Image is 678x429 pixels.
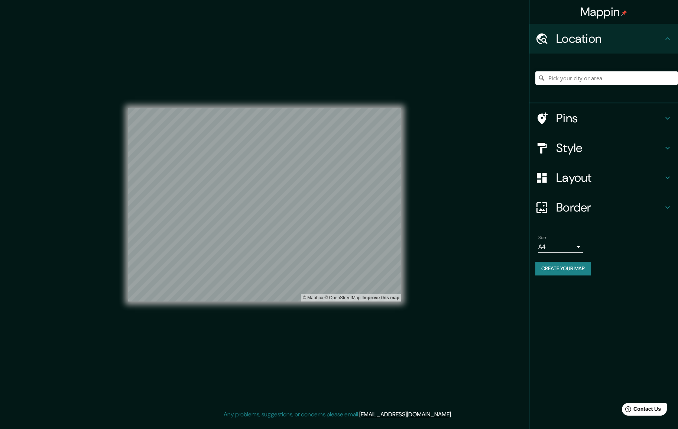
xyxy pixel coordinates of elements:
h4: Location [556,31,663,46]
input: Pick your city or area [535,71,678,85]
a: Mapbox [303,295,323,300]
div: . [452,410,453,419]
h4: Mappin [580,4,627,19]
div: . [453,410,455,419]
div: Layout [529,163,678,193]
div: Style [529,133,678,163]
canvas: Map [128,108,401,301]
div: Location [529,24,678,54]
label: Size [538,235,546,241]
div: A4 [538,241,583,253]
a: Map feedback [363,295,399,300]
a: [EMAIL_ADDRESS][DOMAIN_NAME] [359,410,451,418]
h4: Border [556,200,663,215]
img: pin-icon.png [621,10,627,16]
button: Create your map [535,262,591,275]
h4: Pins [556,111,663,126]
iframe: Help widget launcher [612,400,670,421]
p: Any problems, suggestions, or concerns please email . [224,410,452,419]
div: Pins [529,103,678,133]
h4: Style [556,141,663,155]
div: Border [529,193,678,222]
h4: Layout [556,170,663,185]
a: OpenStreetMap [324,295,360,300]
